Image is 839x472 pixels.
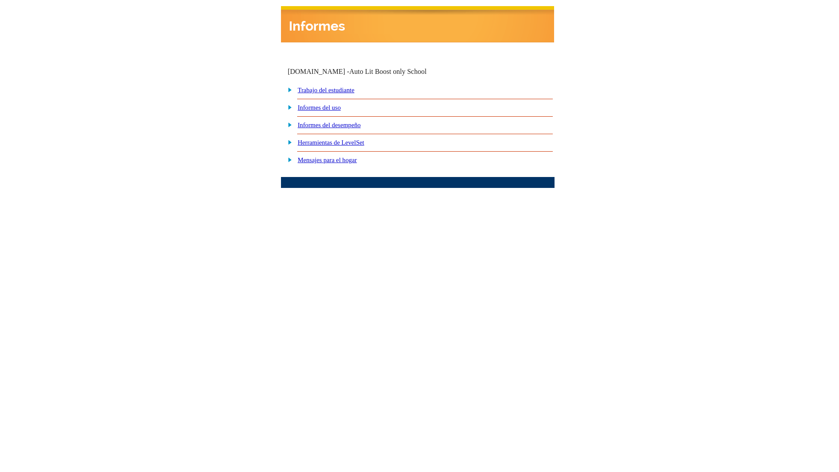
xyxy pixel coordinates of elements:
img: plus.gif [283,138,292,146]
a: Informes del desempeño [298,121,361,128]
a: Trabajo del estudiante [298,87,354,94]
nobr: Auto Lit Boost only School [349,68,426,75]
td: [DOMAIN_NAME] - [288,68,448,76]
img: plus.gif [283,103,292,111]
img: plus.gif [283,156,292,163]
a: Herramientas de LevelSet [298,139,364,146]
a: Mensajes para el hogar [298,156,357,163]
img: plus.gif [283,86,292,94]
img: header [281,6,554,42]
a: Informes del uso [298,104,341,111]
img: plus.gif [283,121,292,128]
